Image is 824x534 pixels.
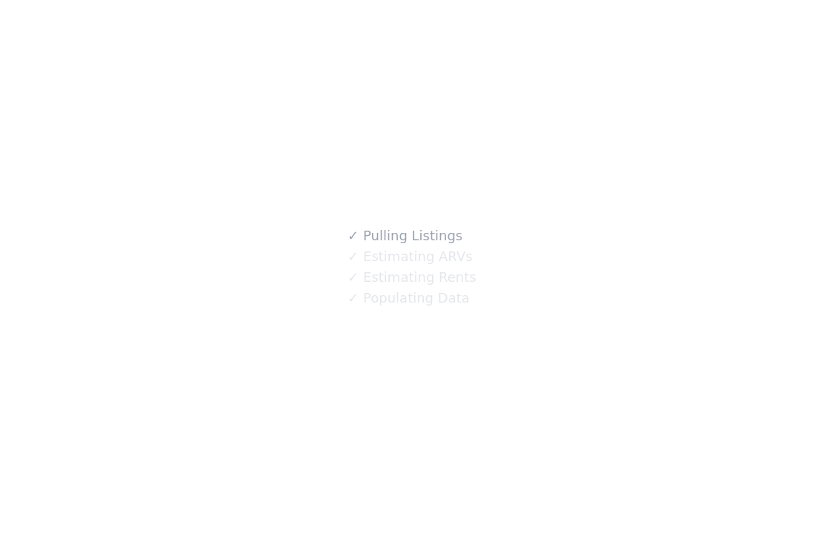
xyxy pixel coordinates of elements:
[348,246,472,267] div: Estimating ARVs
[348,228,359,243] span: ✓
[348,270,359,285] span: ✓
[348,288,469,309] div: Populating Data
[348,225,462,246] div: Pulling Listings
[348,291,359,306] span: ✓
[348,267,476,288] div: Estimating Rents
[348,249,359,264] span: ✓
